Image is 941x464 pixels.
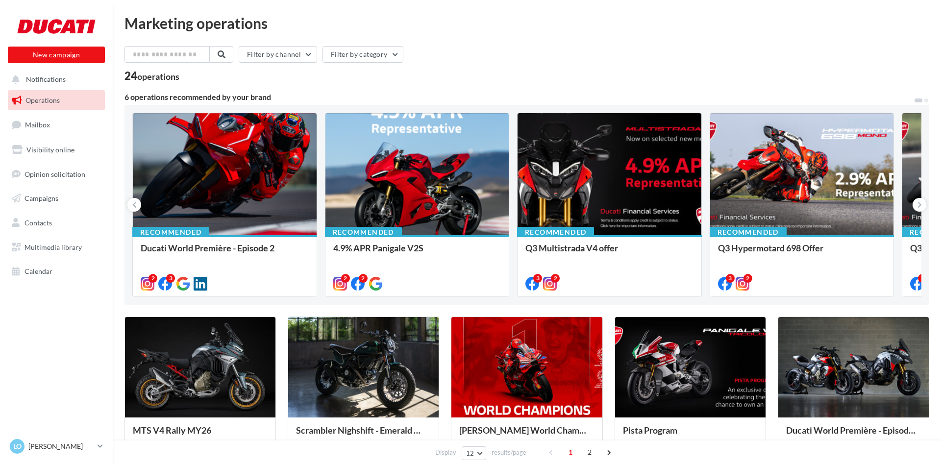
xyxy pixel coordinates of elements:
div: 2 [149,274,157,283]
span: Mailbox [25,121,50,129]
button: New campaign [8,47,105,63]
button: Filter by channel [239,46,317,63]
div: 2 [359,274,368,283]
a: Opinion solicitation [6,164,107,185]
div: Pista Program [623,425,758,445]
span: Contacts [25,219,52,227]
div: 2 [551,274,560,283]
div: Recommended [517,227,594,238]
span: LO [13,441,22,451]
button: Filter by category [322,46,403,63]
p: [PERSON_NAME] [28,441,94,451]
div: Recommended [710,227,787,238]
span: Multimedia library [25,243,82,251]
div: MTS V4 Rally MY26 [133,425,268,445]
a: Contacts [6,213,107,233]
span: Calendar [25,267,52,275]
div: 4.9% APR Panigale V2S [333,243,501,263]
div: 2 [341,274,350,283]
div: 3 [166,274,175,283]
a: LO [PERSON_NAME] [8,437,105,456]
div: Ducati World Première - Episode 1 [786,425,921,445]
div: Recommended [325,227,402,238]
a: Visibility online [6,140,107,160]
a: Campaigns [6,188,107,209]
a: Multimedia library [6,237,107,258]
div: Marketing operations [124,16,929,30]
div: Ducati World Première - Episode 2 [141,243,309,263]
div: 24 [124,71,179,81]
span: 1 [563,444,578,460]
div: [PERSON_NAME] World Champion [459,425,594,445]
div: Q3 Multistrada V4 offer [525,243,693,263]
span: Operations [25,96,60,104]
div: Q3 Hypermotard 698 Offer [718,243,886,263]
div: 3 [918,274,927,283]
div: 3 [533,274,542,283]
div: 3 [726,274,735,283]
div: 2 [743,274,752,283]
span: Display [435,448,456,457]
a: Operations [6,90,107,111]
span: Campaigns [25,194,58,202]
a: Calendar [6,261,107,282]
div: operations [137,72,179,81]
span: Notifications [26,75,66,84]
a: Mailbox [6,114,107,135]
span: 2 [582,444,597,460]
div: 6 operations recommended by your brand [124,93,914,101]
div: Scrambler Nighshift - Emerald Green [296,425,431,445]
span: Opinion solicitation [25,170,85,178]
span: Visibility online [26,146,74,154]
button: 12 [462,446,487,460]
span: results/page [492,448,526,457]
span: 12 [466,449,474,457]
div: Recommended [132,227,209,238]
